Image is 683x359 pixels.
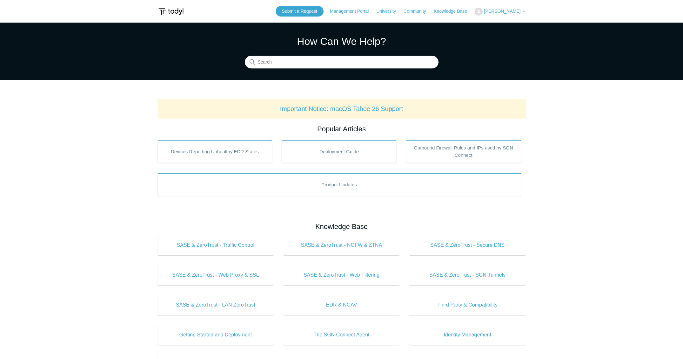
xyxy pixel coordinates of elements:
[293,271,390,279] span: SASE & ZeroTrust - Web Filtering
[419,241,516,249] span: SASE & ZeroTrust - Secure DNS
[484,9,520,14] span: [PERSON_NAME]
[283,235,400,255] a: SASE & ZeroTrust - NGFW & ZTNA
[293,331,390,339] span: The SGN Connect Agent
[157,325,274,345] a: Getting Started and Deployment
[406,140,521,163] a: Outbound Firewall Rules and IPs used by SGN Connect
[409,295,526,315] a: Third Party & Compatibility
[404,8,432,15] a: Community
[283,325,400,345] a: The SGN Connect Agent
[157,6,184,17] img: Todyl Support Center Help Center home page
[376,8,402,15] a: University
[293,241,390,249] span: SASE & ZeroTrust - NGFW & ZTNA
[330,8,375,15] a: Management Portal
[167,241,264,249] span: SASE & ZeroTrust - Traffic Control
[419,271,516,279] span: SASE & ZeroTrust - SGN Tunnels
[283,295,400,315] a: EDR & NGAV
[419,301,516,309] span: Third Party & Compatibility
[157,140,272,163] a: Devices Reporting Unhealthy EDR States
[167,271,264,279] span: SASE & ZeroTrust - Web Proxy & SSL
[280,105,403,112] a: Important Notice: macOS Tahoe 26 Support
[167,301,264,309] span: SASE & ZeroTrust - LAN ZeroTrust
[167,331,264,339] span: Getting Started and Deployment
[157,235,274,255] a: SASE & ZeroTrust - Traffic Control
[157,173,521,196] a: Product Updates
[245,34,439,49] h1: How Can We Help?
[409,235,526,255] a: SASE & ZeroTrust - Secure DNS
[419,331,516,339] span: Identity Management
[157,124,526,134] h2: Popular Articles
[434,8,473,15] a: Knowledge Base
[157,295,274,315] a: SASE & ZeroTrust - LAN ZeroTrust
[245,56,439,69] input: Search
[157,221,526,232] h2: Knowledge Base
[409,325,526,345] a: Identity Management
[475,8,526,16] button: [PERSON_NAME]
[276,6,324,17] a: Submit a Request
[409,265,526,285] a: SASE & ZeroTrust - SGN Tunnels
[293,301,390,309] span: EDR & NGAV
[157,265,274,285] a: SASE & ZeroTrust - Web Proxy & SSL
[282,140,397,163] a: Deployment Guide
[283,265,400,285] a: SASE & ZeroTrust - Web Filtering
